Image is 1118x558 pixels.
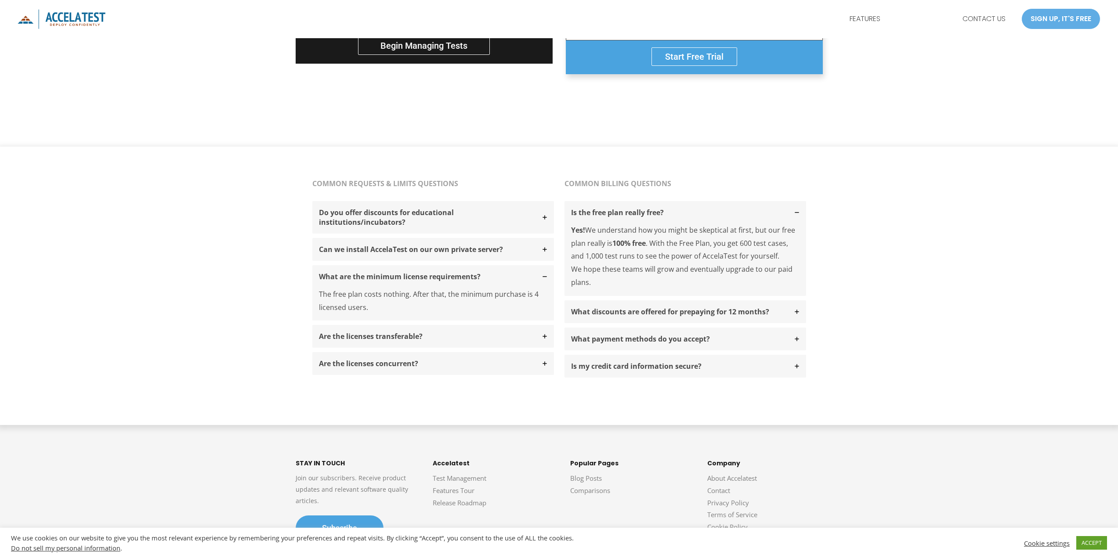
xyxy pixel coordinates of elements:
[11,534,778,552] div: We use cookies on our website to give you the most relevant experience by remembering your prefer...
[665,51,724,62] span: Start Free Trial
[296,515,384,541] a: Subscribe
[319,359,418,368] strong: Are the licenses concurrent?
[1021,8,1100,29] a: SIGN UP, IT'S FREE
[955,8,1013,30] a: CONTACT US
[571,225,585,235] strong: Yes!
[296,458,411,468] h5: STAY IN TOUCH
[887,8,955,30] a: PRICING & PLANS
[651,47,737,66] a: Start Free Trial
[433,458,548,468] h5: Accelatest
[570,486,610,495] a: Comparisons
[296,458,411,541] aside: Footer Widget 1
[843,8,1013,30] nav: Site Navigation
[319,208,454,227] strong: Do you offer discounts for educational institutions/incubators?
[707,458,823,468] h5: Company
[11,544,120,552] a: Do not sell my personal information
[433,498,486,507] a: Release Roadmap
[571,334,710,344] strong: What payment methods do you accept?
[433,458,548,518] aside: Footer Widget 2
[707,458,823,543] aside: Footer Widget 4
[312,288,554,320] p: The free plan costs nothing. After that, the minimum purchase is 4 licensed users.
[319,245,503,254] strong: Can we install AccelaTest on our own private server?
[571,361,702,371] strong: Is my credit card information secure?
[380,40,467,51] span: Begin Managing tests
[707,510,757,519] a: Terms of Service
[564,179,671,188] strong: COMMON BILLING QUESTIONS
[571,307,769,317] strong: What discounts are offered for prepaying for 12 months?
[433,486,474,495] a: Features Tour
[319,331,423,341] strong: Are the licenses transferable?
[843,8,887,30] a: FEATURES
[707,474,757,482] a: About Accelatest
[570,474,602,482] a: Blog Posts
[564,224,806,296] p: We understand how you might be skeptical at first, but our free plan really is . With the Free Pl...
[312,179,458,188] strong: COMMON REQUESTS & LIMITS QUESTIONS
[570,458,686,468] h5: Popular Pages
[1076,536,1107,550] a: ACCEPT
[707,498,749,507] a: Privacy Policy
[612,238,646,248] strong: 100% free
[358,36,490,55] a: Begin Managing tests
[296,472,411,507] p: Join our subscribers. Receive product updates and relevant software quality articles.
[322,524,357,532] span: Subscribe
[570,458,686,506] aside: Footer Widget 3
[1024,539,1070,547] a: Cookie settings
[18,14,105,23] a: AccelaTest
[707,486,730,495] a: Contact
[571,208,664,217] strong: Is the free plan really free?
[433,474,486,482] a: Test Management
[18,9,105,29] img: icon
[319,272,481,281] strong: What are the minimum license requirements?
[11,544,778,552] div: .
[707,522,748,531] a: Cookie Policy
